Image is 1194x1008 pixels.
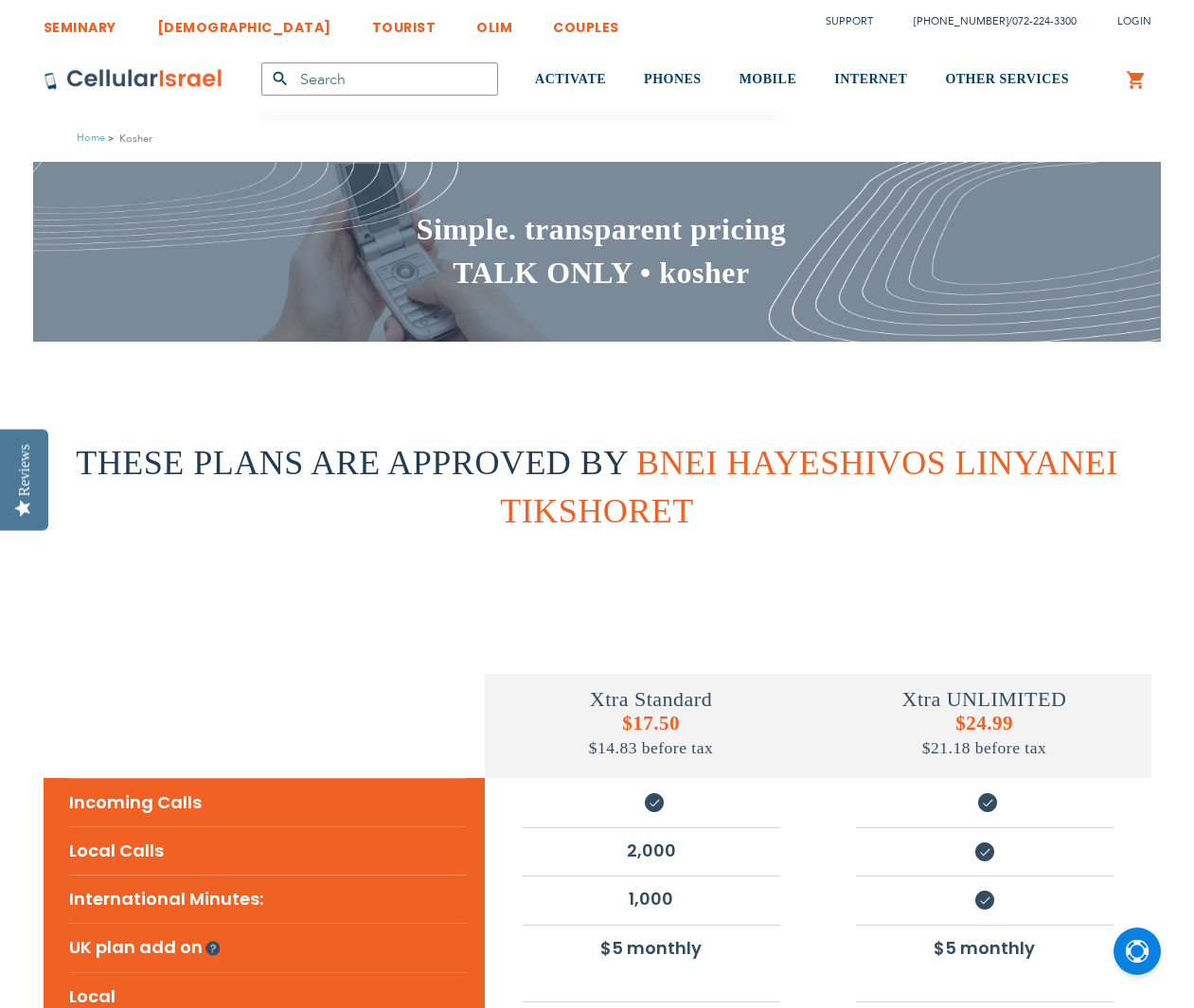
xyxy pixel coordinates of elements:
h4: Xtra Standard [485,687,818,712]
h4: Xtra UNLIMITED [818,687,1151,712]
a: TOURIST [372,5,437,40]
a: OLIM [476,5,512,40]
li: $5 monthly [856,925,1114,970]
img: q-icon.svg [205,927,220,969]
span: PHONES [644,72,702,86]
a: [PHONE_NUMBER] [914,14,1008,28]
span: THESE PLANS ARE APPROVED BY [76,444,627,482]
a: COUPLES [553,5,619,40]
a: MOBILE [740,44,797,115]
h5: $24.99 [818,712,1151,759]
h5: $17.50 [485,712,818,759]
a: OTHER SERVICES [945,44,1069,115]
a: ACTIVATE [535,44,606,115]
h2: TALK ONLY • kosher [47,252,1155,295]
li: International Minutes: [69,875,466,923]
strong: Kosher [119,130,152,148]
li: Incoming Calls [69,778,466,826]
span: OTHER SERVICES [945,72,1069,86]
span: MOBILE [740,72,797,86]
span: INTERNET [834,72,907,86]
span: ACTIVATE [535,72,606,86]
h2: Simple. transparent pricing [47,208,1155,252]
span: Login [1117,14,1151,28]
span: $21.18 before tax [922,738,1046,757]
a: PHONES [644,44,702,115]
li: Local Calls [69,826,466,875]
div: Reviews [16,444,33,496]
a: [DEMOGRAPHIC_DATA] [157,5,331,40]
li: UK plan add on [69,923,466,972]
li: / [895,8,1077,35]
li: 1,000 [523,875,780,921]
span: BNEI HAYESHIVOS LINYANEI TIKSHORET [500,444,1117,530]
img: Cellular Israel Logo [44,68,223,91]
a: 072-224-3300 [1012,14,1077,28]
a: SEMINARY [44,5,116,40]
span: $14.83 before tax [589,738,713,757]
a: INTERNET [834,44,907,115]
input: Search [261,62,498,96]
li: 2,000 [523,827,780,873]
li: $5 monthly [523,925,780,970]
a: Home [77,131,105,145]
a: Support [826,14,873,28]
